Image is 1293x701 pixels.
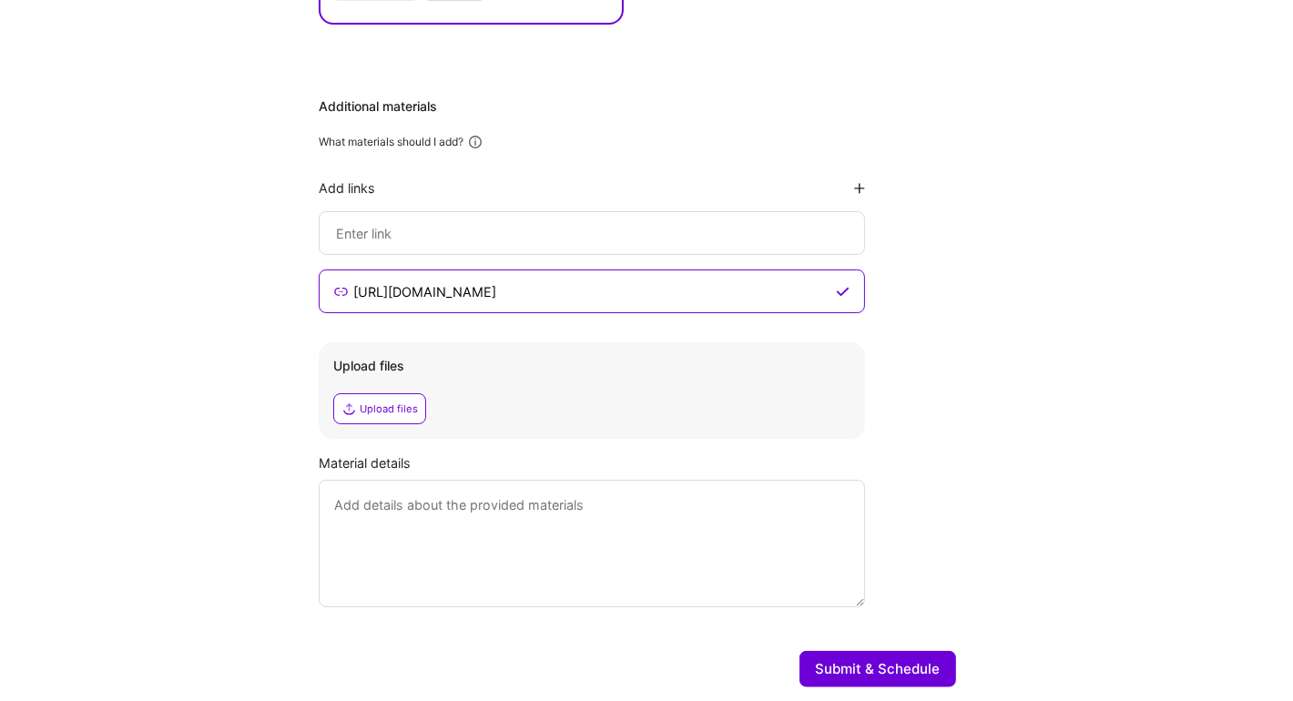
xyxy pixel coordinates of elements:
[467,134,484,150] i: icon Info
[333,357,850,375] div: Upload files
[334,284,348,299] i: icon LinkSecondary
[319,453,956,472] div: Material details
[836,284,850,299] i: icon CheckPurple
[351,280,832,302] input: Enter link
[319,97,956,116] div: Additional materials
[799,651,956,687] button: Submit & Schedule
[341,401,356,416] i: icon Upload2
[854,183,865,194] i: icon PlusBlackFlat
[360,401,418,416] div: Upload files
[319,179,375,197] div: Add links
[334,222,850,244] input: Enter link
[319,135,463,149] div: What materials should I add?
